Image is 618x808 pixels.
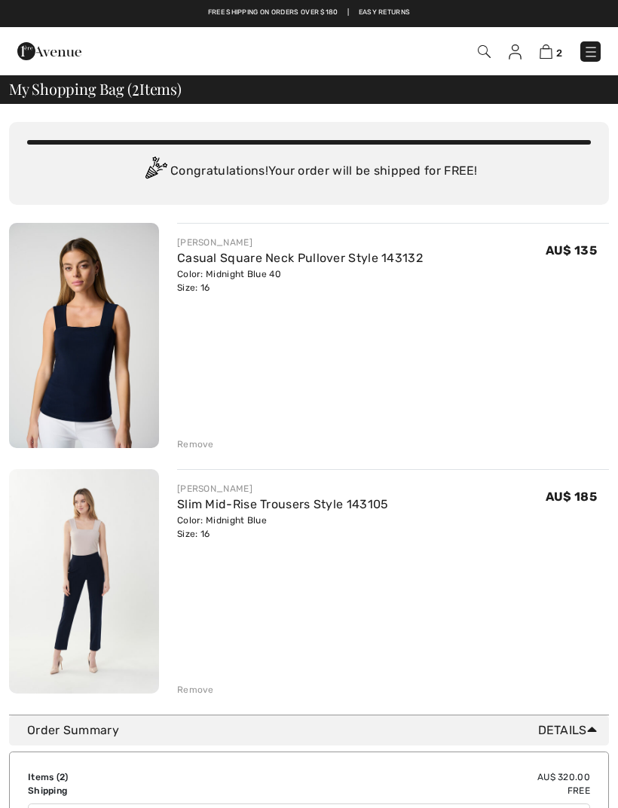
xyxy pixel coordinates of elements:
img: Casual Square Neck Pullover Style 143132 [9,223,159,448]
img: 1ère Avenue [17,36,81,66]
div: Congratulations! Your order will be shipped for FREE! [27,157,591,187]
span: AU$ 185 [546,489,597,504]
span: 2 [60,772,65,782]
a: Easy Returns [359,8,411,18]
a: Slim Mid-Rise Trousers Style 143105 [177,497,389,511]
a: Casual Square Neck Pullover Style 143132 [177,251,423,265]
span: 2 [556,47,562,59]
td: Shipping [28,784,226,797]
span: | [347,8,349,18]
span: 2 [132,78,139,97]
div: Color: Midnight Blue 40 Size: 16 [177,267,423,294]
td: AU$ 320.00 [226,770,590,784]
div: Remove [177,683,214,697]
img: Menu [583,44,598,59]
div: Order Summary [27,721,603,739]
div: Remove [177,438,214,451]
a: 1ère Avenue [17,43,81,57]
img: Search [478,45,491,58]
div: [PERSON_NAME] [177,236,423,249]
a: Free shipping on orders over $180 [208,8,338,18]
span: AU$ 135 [546,243,597,258]
img: Slim Mid-Rise Trousers Style 143105 [9,469,159,694]
td: Free [226,784,590,797]
span: My Shopping Bag ( Items) [9,81,182,96]
img: My Info [509,44,522,59]
img: Shopping Bag [540,44,552,59]
div: Color: Midnight Blue Size: 16 [177,514,389,541]
td: Items ( ) [28,770,226,784]
a: 2 [540,42,562,60]
span: Details [538,721,603,739]
div: [PERSON_NAME] [177,482,389,495]
img: Congratulation2.svg [140,157,170,187]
